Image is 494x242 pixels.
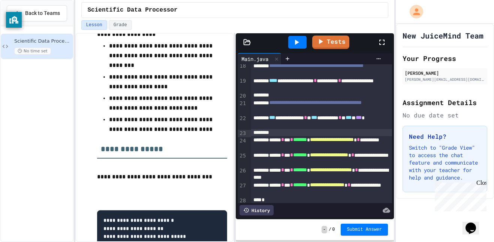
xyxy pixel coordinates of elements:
[7,5,67,21] button: Back to Teams
[332,227,335,233] span: 0
[403,111,487,120] div: No due date set
[238,137,247,152] div: 24
[238,92,247,100] div: 20
[402,3,425,20] div: My Account
[405,70,485,76] div: [PERSON_NAME]
[409,144,481,181] p: Switch to "Grade View" to access the chat feature and communicate with your teacher for help and ...
[238,62,247,77] div: 18
[238,152,247,167] div: 25
[341,224,388,236] button: Submit Answer
[14,38,72,45] span: Scientific Data Processor
[432,180,487,211] iframe: chat widget
[403,53,487,64] h2: Your Progress
[463,212,487,235] iframe: chat widget
[14,48,51,55] span: No time set
[6,12,22,28] button: privacy banner
[347,227,382,233] span: Submit Answer
[405,77,485,82] div: [PERSON_NAME][EMAIL_ADDRESS][DOMAIN_NAME]
[409,132,481,141] h3: Need Help?
[403,30,484,41] h1: New JuiceMind Team
[238,167,247,182] div: 26
[238,130,247,137] div: 23
[238,197,247,205] div: 28
[81,20,107,30] button: Lesson
[329,227,331,233] span: /
[238,55,272,63] div: Main.java
[312,36,349,49] a: Tests
[238,53,281,64] div: Main.java
[88,6,178,15] span: Scientific Data Processor
[238,100,247,115] div: 21
[25,9,60,17] span: Back to Teams
[109,20,132,30] button: Grade
[238,115,247,130] div: 22
[3,3,52,48] div: Chat with us now!Close
[403,97,487,108] h2: Assignment Details
[238,77,247,92] div: 19
[238,182,247,197] div: 27
[240,205,274,215] div: History
[322,226,327,233] span: -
